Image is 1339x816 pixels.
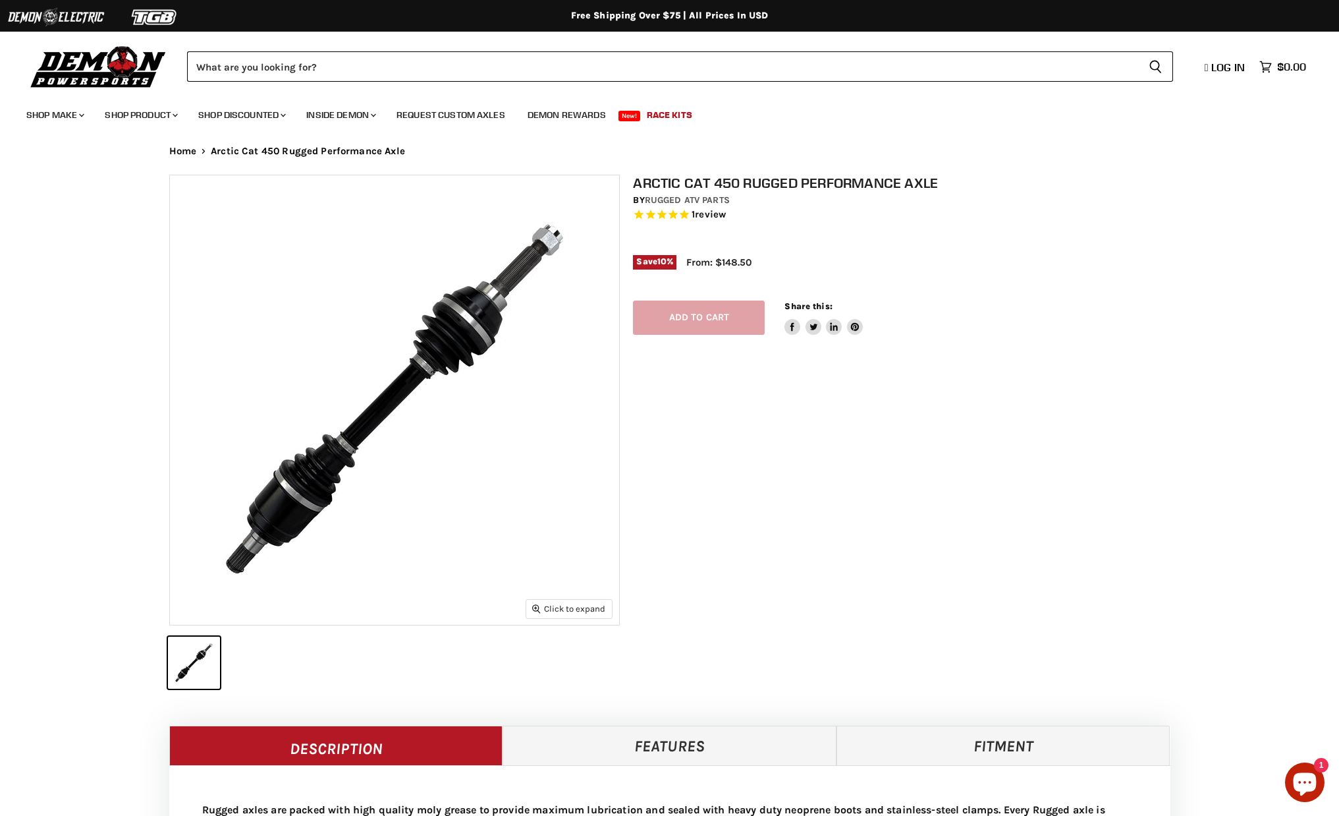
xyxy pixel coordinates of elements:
[618,111,641,121] span: New!
[26,43,171,90] img: Demon Powersports
[784,301,832,311] span: Share this:
[645,194,730,206] a: Rugged ATV Parts
[686,256,751,268] span: From: $148.50
[170,175,619,625] img: IMAGE
[105,5,204,30] img: TGB Logo 2
[532,604,605,614] span: Click to expand
[1253,57,1313,76] a: $0.00
[16,102,92,129] a: Shop Make
[637,102,702,129] a: Race Kits
[503,726,836,765] a: Features
[169,726,503,765] a: Description
[1277,61,1306,73] span: $0.00
[387,102,515,129] a: Request Custom Axles
[1281,763,1328,805] inbox-online-store-chat: Shopify online store chat
[187,51,1173,82] form: Product
[518,102,616,129] a: Demon Rewards
[211,146,405,157] span: Arctic Cat 450 Rugged Performance Axle
[633,208,1184,222] span: Rated 5.0 out of 5 stars 1 reviews
[7,5,105,30] img: Demon Electric Logo 2
[143,146,1197,157] nav: Breadcrumbs
[188,102,294,129] a: Shop Discounted
[695,208,726,220] span: review
[169,146,197,157] a: Home
[633,255,676,270] span: Save %
[1199,61,1253,73] a: Log in
[633,175,1184,191] h1: Arctic Cat 450 Rugged Performance Axle
[95,102,186,129] a: Shop Product
[526,600,612,618] button: Click to expand
[187,51,1138,82] input: Search
[16,96,1303,129] ul: Main menu
[168,637,220,689] button: IMAGE thumbnail
[836,726,1170,765] a: Fitment
[143,10,1197,22] div: Free Shipping Over $75 | All Prices In USD
[296,102,384,129] a: Inside Demon
[1138,51,1173,82] button: Search
[633,193,1184,208] div: by
[692,208,726,220] span: 1 reviews
[657,256,667,266] span: 10
[784,301,863,335] aside: Share this:
[1211,61,1245,74] span: Log in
